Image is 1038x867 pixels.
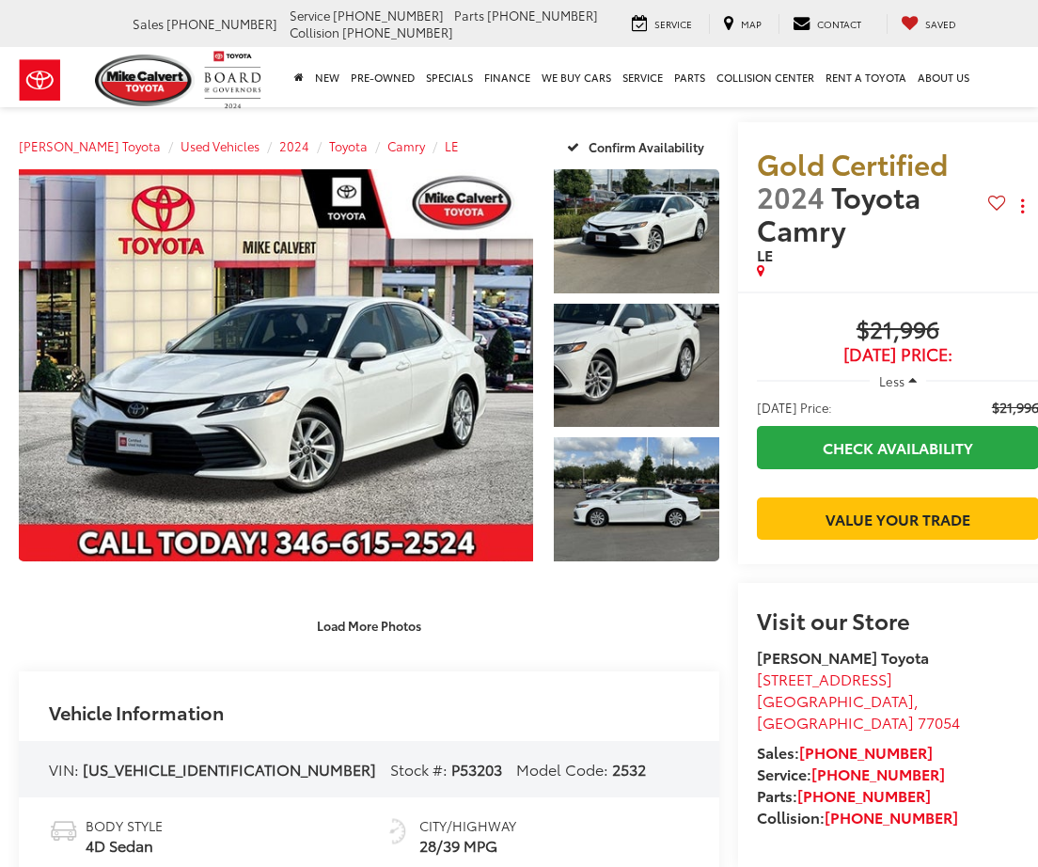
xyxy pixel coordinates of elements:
[918,711,960,733] span: 77054
[825,806,958,828] a: [PHONE_NUMBER]
[304,609,434,642] button: Load More Photos
[668,47,711,107] a: Parts
[329,137,368,154] a: Toyota
[757,689,960,733] span: ,
[19,169,533,561] a: Expand Photo 0
[95,55,195,106] img: Mike Calvert Toyota
[290,24,339,40] span: Collision
[757,143,948,183] span: Gold Certified
[309,47,345,107] a: New
[925,17,956,31] span: Saved
[799,741,933,763] a: [PHONE_NUMBER]
[589,138,704,155] span: Confirm Availability
[654,17,692,31] span: Service
[445,137,459,154] a: LE
[618,14,706,34] a: Service
[552,168,720,294] img: 2024 Toyota Camry LE
[1021,198,1024,213] span: dropdown dots
[49,758,79,780] span: VIN:
[552,302,720,428] img: 2024 Toyota Camry LE
[342,24,453,40] span: [PHONE_NUMBER]
[451,758,502,780] span: P53203
[290,7,330,24] span: Service
[757,176,825,216] span: 2024
[390,758,448,780] span: Stock #:
[887,14,970,34] a: My Saved Vehicles
[14,168,539,562] img: 2024 Toyota Camry LE
[19,137,161,154] a: [PERSON_NAME] Toyota
[757,711,914,733] span: [GEOGRAPHIC_DATA]
[479,47,536,107] a: Finance
[333,7,444,24] span: [PHONE_NUMBER]
[181,137,259,154] a: Used Vehicles
[797,784,931,806] a: [PHONE_NUMBER]
[166,15,277,32] span: [PHONE_NUMBER]
[757,668,892,689] span: [STREET_ADDRESS]
[778,14,875,34] a: Contact
[757,763,945,784] strong: Service:
[133,15,164,32] span: Sales
[487,7,598,24] span: [PHONE_NUMBER]
[279,137,309,154] a: 2024
[757,398,832,417] span: [DATE] Price:
[709,14,776,34] a: Map
[617,47,668,107] a: Service
[86,835,163,857] span: 4D Sedan
[5,50,75,111] img: Toyota
[757,646,929,668] strong: [PERSON_NAME] Toyota
[289,47,309,107] a: Home
[83,758,376,780] span: [US_VEHICLE_IDENTIFICATION_NUMBER]
[757,741,933,763] strong: Sales:
[870,364,926,398] button: Less
[536,47,617,107] a: WE BUY CARS
[820,47,912,107] a: Rent a Toyota
[612,758,646,780] span: 2532
[419,816,516,835] span: City/Highway
[419,835,516,857] span: 28/39 MPG
[420,47,479,107] a: Specials
[757,176,920,249] span: Toyota Camry
[554,437,719,561] a: Expand Photo 3
[454,7,484,24] span: Parts
[757,668,960,733] a: [STREET_ADDRESS] [GEOGRAPHIC_DATA],[GEOGRAPHIC_DATA] 77054
[879,372,904,389] span: Less
[757,244,773,265] span: LE
[554,169,719,293] a: Expand Photo 1
[557,130,719,163] button: Confirm Availability
[912,47,975,107] a: About Us
[711,47,820,107] a: Collision Center
[757,806,958,828] strong: Collision:
[757,784,931,806] strong: Parts:
[811,763,945,784] a: [PHONE_NUMBER]
[383,816,413,846] img: Fuel Economy
[49,701,224,722] h2: Vehicle Information
[516,758,608,780] span: Model Code:
[86,816,163,835] span: Body Style
[345,47,420,107] a: Pre-Owned
[554,304,719,428] a: Expand Photo 2
[757,689,914,711] span: [GEOGRAPHIC_DATA]
[741,17,762,31] span: Map
[387,137,425,154] a: Camry
[552,436,720,562] img: 2024 Toyota Camry LE
[817,17,861,31] span: Contact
